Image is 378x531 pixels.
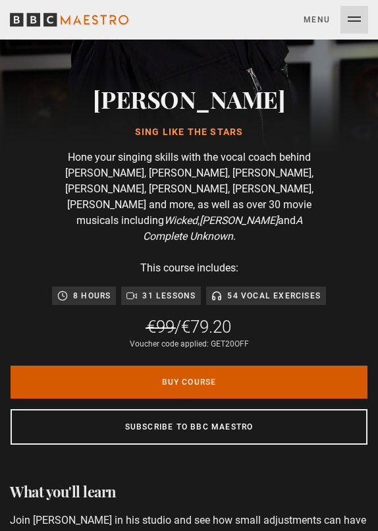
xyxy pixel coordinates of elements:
[73,289,111,302] p: 8 hours
[11,82,367,115] h2: [PERSON_NAME]
[227,289,321,302] p: 54 Vocal Exercises
[11,366,367,399] a: Buy Course
[200,214,278,227] i: [PERSON_NAME]
[10,10,128,30] svg: BBC Maestro
[11,409,367,445] a: Subscribe to BBC Maestro
[304,6,368,34] button: Toggle navigation
[11,338,367,350] div: Voucher code applied: GET20OFF
[11,126,367,139] h1: Sing Like the Stars
[143,214,302,242] i: A Complete Unknown
[142,289,196,302] p: 31 lessons
[164,214,198,227] i: Wicked
[57,260,321,276] p: This course includes:
[11,316,367,338] div: /
[147,317,175,337] span: €99
[10,482,368,502] h2: What you'll learn
[57,150,321,244] p: Hone your singing skills with the vocal coach behind [PERSON_NAME], [PERSON_NAME], [PERSON_NAME],...
[181,317,231,337] span: €79.20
